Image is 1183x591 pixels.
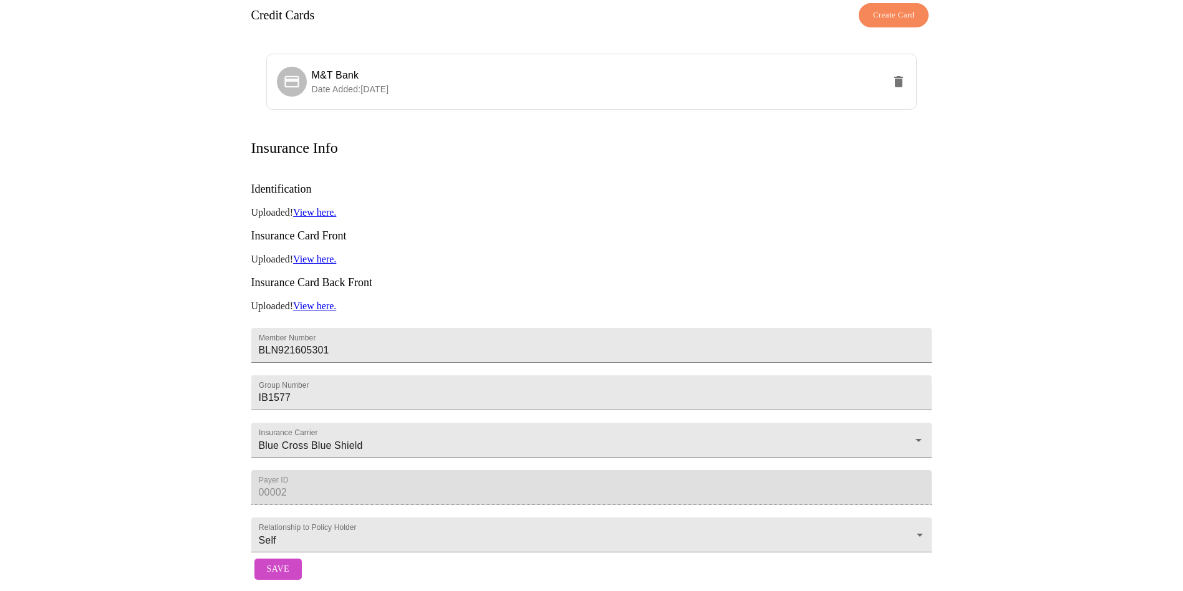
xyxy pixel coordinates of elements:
[312,70,359,80] span: M&T Bank
[251,207,932,218] p: Uploaded!
[254,559,302,580] button: Save
[251,140,338,156] h3: Insurance Info
[293,207,336,218] a: View here.
[251,183,932,196] h3: Identification
[251,8,315,22] h3: Credit Cards
[293,254,336,264] a: View here.
[873,8,915,22] span: Create Card
[910,431,927,449] button: Open
[251,276,932,289] h3: Insurance Card Back Front
[251,254,932,265] p: Uploaded!
[312,84,389,94] span: Date Added: [DATE]
[884,67,914,97] button: delete
[267,562,289,577] span: Save
[251,300,932,312] p: Uploaded!
[251,517,932,552] div: Self
[859,3,929,27] button: Create Card
[251,229,932,243] h3: Insurance Card Front
[293,300,336,311] a: View here.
